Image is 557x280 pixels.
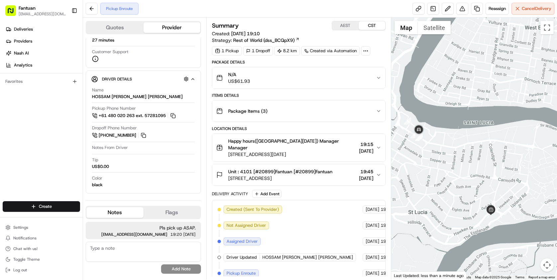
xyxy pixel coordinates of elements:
button: Notes [86,207,143,218]
button: Fantuan [19,5,36,11]
span: Created: [212,30,260,37]
a: Open this area in Google Maps (opens a new window) [393,271,415,280]
span: [DATE] [366,207,379,212]
span: Create [39,204,52,210]
button: Add Event [252,190,282,198]
a: 📗Knowledge Base [4,146,53,158]
button: Quotes [86,22,143,33]
a: Providers [3,36,83,47]
span: Cancel Delivery [522,6,551,12]
span: Log out [13,267,27,273]
div: Start new chat [30,64,109,70]
span: Notes From Driver [92,145,128,151]
span: [DATE] [183,232,196,236]
span: Pls pick up ASAP. [91,224,196,231]
div: black [92,182,103,188]
span: Created (Sent To Provider) [227,207,279,212]
span: • [55,121,57,126]
span: HOSSAM [PERSON_NAME] [PERSON_NAME] [262,254,353,260]
button: Notifications [3,233,80,243]
button: Unit : 4101 [#20899]Fantuan [#20899]Fantuan[STREET_ADDRESS]19:45[DATE] [212,164,385,186]
button: Chat with us! [3,244,80,253]
div: 8.2 km [274,46,300,56]
span: [EMAIL_ADDRESS][DOMAIN_NAME] [101,232,167,236]
span: Happy hours([GEOGRAPHIC_DATA][DATE]) Manager Manager [228,138,356,151]
button: [PHONE_NUMBER] [92,132,147,139]
div: Strategy: [212,37,300,44]
div: Items Details [212,93,386,98]
a: Terms [515,275,524,279]
span: N/A [228,71,250,78]
span: Map data ©2025 Google [475,275,511,279]
span: [DATE] [366,270,379,276]
button: Show street map [395,21,418,34]
span: 19:15 [359,141,373,148]
div: We're available if you need us! [30,70,91,75]
div: HOSSAM [PERSON_NAME] [PERSON_NAME] [92,94,183,100]
a: Created via Automation [301,46,360,56]
button: Create [3,201,80,212]
div: Favorites [3,76,80,87]
h3: Summary [212,23,239,29]
span: [DATE] [366,254,379,260]
div: 4 [415,134,422,141]
button: Show satellite imagery [418,21,451,34]
span: [DATE] [359,148,373,154]
span: Providers [14,38,32,44]
span: 19:10 CST [381,207,402,212]
a: 💻API Documentation [53,146,109,158]
button: Reassign [486,3,509,15]
p: Welcome 👋 [7,27,121,37]
span: Color [92,175,102,181]
button: N/AUS$61.93 [212,67,385,88]
span: 19:20 [170,232,182,236]
button: Package Items (3) [212,100,385,122]
span: Chat with us! [13,246,38,251]
span: Tip [92,157,98,163]
span: Toggle Theme [13,257,40,262]
div: 2 [411,131,418,138]
button: Start new chat [113,66,121,73]
button: Flags [143,207,201,218]
button: CST [359,21,385,30]
button: Map camera controls [540,258,554,272]
img: Asif Zaman Khan [7,97,17,107]
span: [PERSON_NAME] [21,103,54,108]
a: Nash AI [3,48,83,59]
img: Google [393,271,415,280]
img: 1736555255976-a54dd68f-1ca7-489b-9aae-adbdc363a1c4 [7,64,19,75]
span: Package Items ( 3 ) [228,108,267,114]
button: [EMAIL_ADDRESS][DOMAIN_NAME] [19,11,66,17]
button: Toggle Theme [3,255,80,264]
button: Log out [3,265,80,275]
img: Asif Zaman Khan [7,115,17,125]
div: Location Details [212,126,386,131]
div: Last Updated: less than a minute ago [391,271,467,280]
div: Delivery Activity [212,191,248,197]
span: 19:14 CST [381,270,402,276]
span: Name [92,87,104,93]
a: +61 480 020 263 ext. 57281095 [92,112,177,119]
span: [STREET_ADDRESS] [228,175,332,182]
img: 1736555255976-a54dd68f-1ca7-489b-9aae-adbdc363a1c4 [13,121,19,127]
span: Analytics [14,62,32,68]
button: Fantuan[EMAIL_ADDRESS][DOMAIN_NAME] [3,3,69,19]
span: [PHONE_NUMBER] [99,132,136,138]
span: 19:45 [359,168,373,175]
span: • [55,103,57,108]
div: 💻 [56,149,61,155]
span: Not Assigned Driver [227,222,266,228]
span: [DATE] 19:10 [231,31,260,37]
span: Rest of World (dss_BCQpX9) [233,37,295,44]
button: See all [103,85,121,93]
img: 1736555255976-a54dd68f-1ca7-489b-9aae-adbdc363a1c4 [13,103,19,109]
span: 19:14 CST [381,238,402,244]
span: Nash AI [14,50,29,56]
div: 1 Pickup [212,46,242,56]
button: Settings [3,223,80,232]
span: [DATE] [366,238,379,244]
span: [DATE] [366,222,379,228]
